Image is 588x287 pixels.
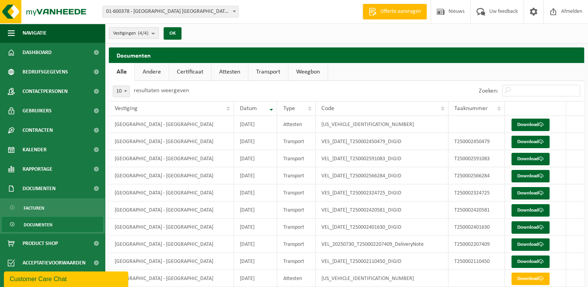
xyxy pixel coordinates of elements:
[109,219,234,236] td: [GEOGRAPHIC_DATA] - [GEOGRAPHIC_DATA]
[448,236,505,253] td: T250002207409
[316,150,448,167] td: VEL_[DATE]_T250002591083_DIGID
[316,167,448,184] td: VEL_[DATE]_T250002566284_DIGID
[511,221,550,234] a: Download
[316,219,448,236] td: VEL_[DATE]_T250002401630_DIGID
[109,150,234,167] td: [GEOGRAPHIC_DATA] - [GEOGRAPHIC_DATA]
[2,217,103,232] a: Documenten
[211,63,248,81] a: Attesten
[113,86,129,97] span: 10
[248,63,288,81] a: Transport
[109,63,134,81] a: Alle
[454,105,488,112] span: Taaknummer
[234,116,277,133] td: [DATE]
[23,253,85,273] span: Acceptatievoorwaarden
[511,273,550,285] a: Download
[283,105,295,112] span: Type
[316,133,448,150] td: VES_[DATE]_T250002450479_DIGID
[113,28,148,39] span: Vestigingen
[23,62,68,82] span: Bedrijfsgegevens
[23,179,56,198] span: Documenten
[277,219,316,236] td: Transport
[109,236,234,253] td: [GEOGRAPHIC_DATA] - [GEOGRAPHIC_DATA]
[277,270,316,287] td: Attesten
[448,253,505,270] td: T250002110450
[316,253,448,270] td: VEL_[DATE]_T250002110450_DIGID
[2,200,103,215] a: Facturen
[511,204,550,217] a: Download
[23,159,52,179] span: Rapportage
[448,133,505,150] td: T250002450479
[321,105,334,112] span: Code
[277,133,316,150] td: Transport
[277,236,316,253] td: Transport
[234,133,277,150] td: [DATE]
[277,253,316,270] td: Transport
[363,4,427,19] a: Offerte aanvragen
[135,63,169,81] a: Andere
[109,47,584,63] h2: Documenten
[277,116,316,133] td: Attesten
[277,201,316,219] td: Transport
[23,82,68,101] span: Contactpersonen
[448,219,505,236] td: T250002401630
[234,270,277,287] td: [DATE]
[234,219,277,236] td: [DATE]
[109,116,234,133] td: [GEOGRAPHIC_DATA] - [GEOGRAPHIC_DATA]
[448,150,505,167] td: T250002591083
[511,170,550,182] a: Download
[23,234,58,253] span: Product Shop
[277,150,316,167] td: Transport
[234,253,277,270] td: [DATE]
[511,255,550,268] a: Download
[288,63,328,81] a: Weegbon
[234,236,277,253] td: [DATE]
[24,217,52,232] span: Documenten
[134,87,189,94] label: resultaten weergeven
[23,101,52,121] span: Gebruikers
[479,88,498,94] label: Zoeken:
[448,201,505,219] td: T250002420581
[23,43,52,62] span: Dashboard
[24,201,44,215] span: Facturen
[113,86,130,97] span: 10
[169,63,211,81] a: Certificaat
[115,105,138,112] span: Vestiging
[240,105,257,112] span: Datum
[103,6,238,17] span: 01-600378 - NOORD NATIE TERMINAL NV - ANTWERPEN
[109,184,234,201] td: [GEOGRAPHIC_DATA] - [GEOGRAPHIC_DATA]
[511,153,550,165] a: Download
[109,270,234,287] td: [GEOGRAPHIC_DATA] - [GEOGRAPHIC_DATA]
[448,167,505,184] td: T250002566284
[23,121,53,140] span: Contracten
[138,31,148,36] count: (4/4)
[511,119,550,131] a: Download
[316,236,448,253] td: VEL_20250730_T250002207409_DeliveryNote
[4,270,130,287] iframe: chat widget
[109,27,159,39] button: Vestigingen(4/4)
[234,201,277,219] td: [DATE]
[164,27,181,40] button: OK
[316,184,448,201] td: VES_[DATE]_T250002324725_DIGID
[277,184,316,201] td: Transport
[316,201,448,219] td: VEL_[DATE]_T250002420581_DIGID
[234,167,277,184] td: [DATE]
[511,238,550,251] a: Download
[109,201,234,219] td: [GEOGRAPHIC_DATA] - [GEOGRAPHIC_DATA]
[511,136,550,148] a: Download
[23,140,47,159] span: Kalender
[234,150,277,167] td: [DATE]
[277,167,316,184] td: Transport
[109,133,234,150] td: [GEOGRAPHIC_DATA] - [GEOGRAPHIC_DATA]
[316,116,448,133] td: [US_VEHICLE_IDENTIFICATION_NUMBER]
[316,270,448,287] td: [US_VEHICLE_IDENTIFICATION_NUMBER]
[234,184,277,201] td: [DATE]
[23,23,47,43] span: Navigatie
[511,187,550,199] a: Download
[109,167,234,184] td: [GEOGRAPHIC_DATA] - [GEOGRAPHIC_DATA]
[448,184,505,201] td: T250002324725
[379,8,423,16] span: Offerte aanvragen
[109,253,234,270] td: [GEOGRAPHIC_DATA] - [GEOGRAPHIC_DATA]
